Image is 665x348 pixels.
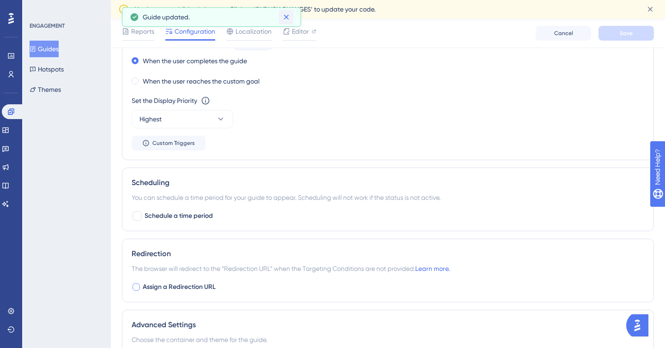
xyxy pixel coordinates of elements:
div: You can schedule a time period for your guide to appear. Scheduling will not work if the status i... [132,192,644,203]
span: Configuration [175,26,215,37]
span: Assign a Redirection URL [143,282,216,293]
div: Redirection [132,248,644,259]
div: Choose the container and theme for the guide. [132,334,644,345]
span: You have unpublished changes. Click on ‘PUBLISH CHANGES’ to update your code. [135,4,375,15]
span: Schedule a time period [145,210,213,222]
div: Scheduling [132,177,644,188]
span: Localization [236,26,272,37]
button: Cancel [536,26,591,41]
span: Cancel [554,30,573,37]
label: When the user reaches the custom goal [143,76,260,87]
span: Need Help? [22,2,58,13]
iframe: UserGuiding AI Assistant Launcher [626,312,654,339]
button: Hotspots [30,61,64,78]
span: Guide updated. [143,12,190,23]
span: The browser will redirect to the “Redirection URL” when the Targeting Conditions are not provided. [132,263,450,274]
label: When the user completes the guide [143,55,247,66]
span: Custom Triggers [152,139,195,147]
span: Reports [131,26,154,37]
button: Guides [30,41,59,57]
span: Editor [292,26,309,37]
span: Highest [139,114,162,125]
button: Save [598,26,654,41]
button: Custom Triggers [132,136,206,150]
a: Learn more. [415,265,450,272]
span: Save [620,30,633,37]
div: ENGAGEMENT [30,22,65,30]
div: Advanced Settings [132,319,644,330]
div: Set the Display Priority [132,95,197,106]
button: Themes [30,81,61,98]
button: Highest [132,110,233,128]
